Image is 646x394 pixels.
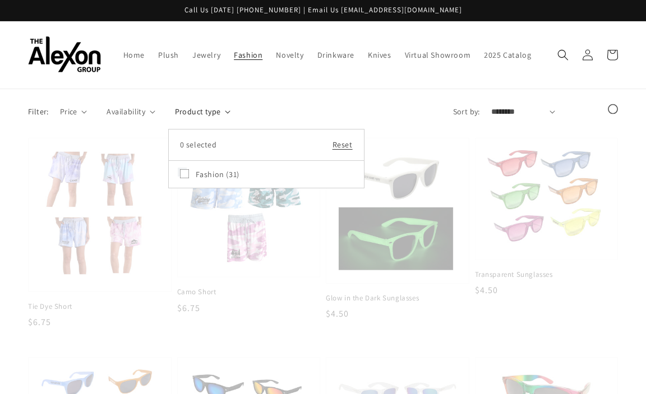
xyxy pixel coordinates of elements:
a: Jewelry [186,43,227,67]
a: Plush [151,43,186,67]
a: Home [117,43,151,67]
a: 2025 Catalog [477,43,538,67]
span: Drinkware [317,50,354,60]
span: Plush [158,50,179,60]
span: Knives [368,50,391,60]
img: The Alexon Group [28,36,101,73]
span: Jewelry [192,50,220,60]
a: Drinkware [311,43,361,67]
a: Virtual Showroom [398,43,478,67]
a: Fashion [227,43,269,67]
a: Novelty [269,43,310,67]
span: Fashion [234,50,262,60]
span: 2025 Catalog [484,50,531,60]
span: Home [123,50,145,60]
a: Reset [333,138,353,152]
label: Fashion (31) [180,164,353,185]
a: Knives [361,43,398,67]
span: 0 selected [180,138,217,152]
summary: Product type [175,106,230,118]
summary: Search [551,43,575,67]
span: Virtual Showroom [405,50,471,60]
span: Novelty [276,50,303,60]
